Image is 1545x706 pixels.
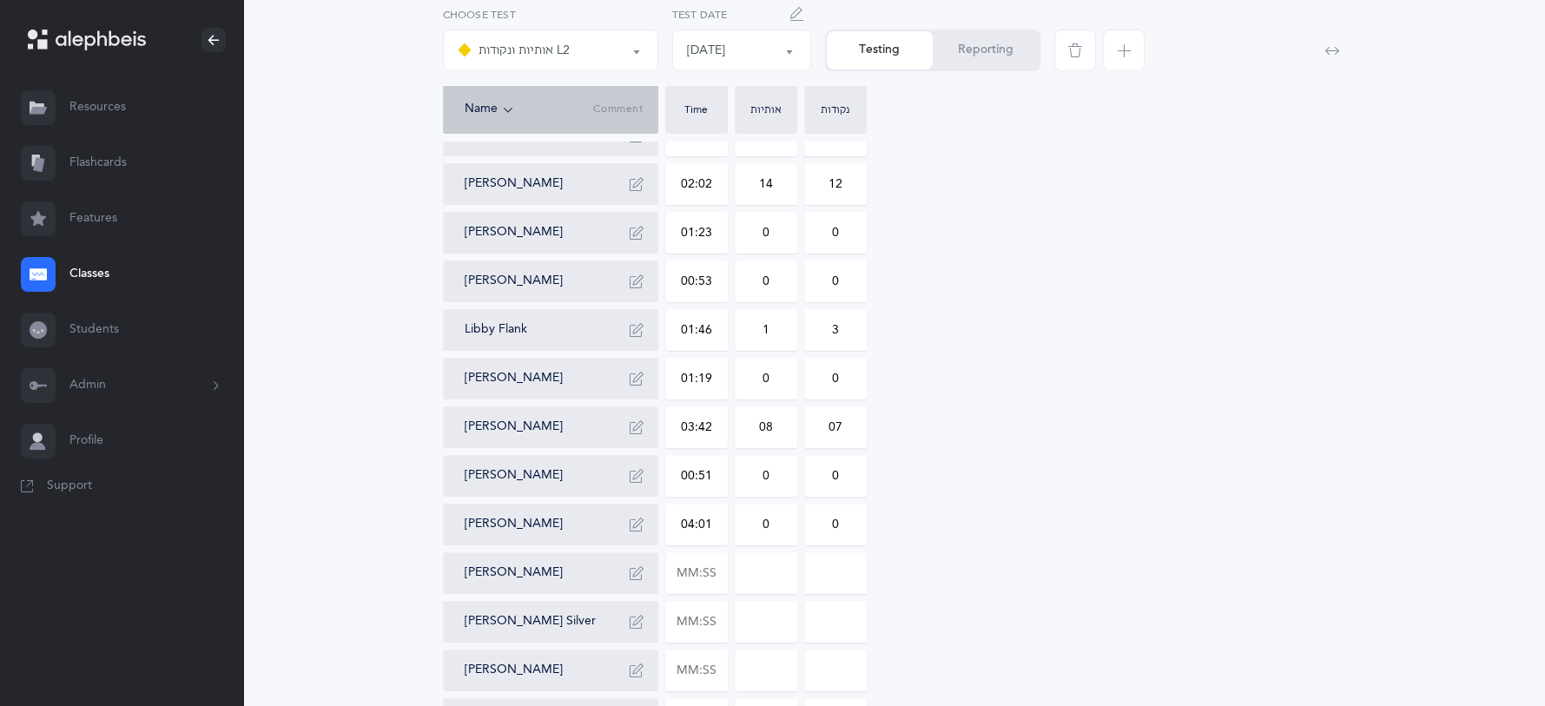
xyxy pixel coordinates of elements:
input: MM:SS [666,213,727,253]
div: אותיות ונקודות L2 [458,40,570,61]
div: אותיות [739,104,793,115]
input: 00:00 [666,505,727,544]
button: [PERSON_NAME] [465,273,563,290]
button: [PERSON_NAME] [465,564,563,582]
input: MM:SS [666,359,727,399]
button: [PERSON_NAME] Silver [465,613,596,630]
button: [PERSON_NAME] [465,370,563,387]
label: Choose test [443,7,658,23]
button: Reporting [933,31,1039,69]
button: [PERSON_NAME] [465,662,563,679]
div: Name [465,100,594,119]
button: [PERSON_NAME] [465,467,563,485]
input: MM:SS [666,553,727,593]
input: MM:SS [666,602,727,642]
input: MM:SS [666,650,727,690]
input: MM:SS [666,456,727,496]
input: MM:SS [666,407,727,447]
button: [PERSON_NAME] [465,224,563,241]
input: MM:SS [666,310,727,350]
button: 09/08/2025 [672,30,811,71]
button: [PERSON_NAME] [465,419,563,436]
div: [DATE] [687,42,725,60]
span: Support [47,478,92,495]
button: [PERSON_NAME] [465,175,563,193]
span: Comment [593,102,643,116]
button: אותיות ונקודות L2 [443,30,658,71]
div: נקודות [809,104,862,115]
div: Time [670,104,723,115]
input: MM:SS [666,261,727,301]
button: [PERSON_NAME] [465,516,563,533]
label: Test Date [672,7,811,23]
button: Libby Flank [465,321,527,339]
input: MM:SS [666,164,727,204]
